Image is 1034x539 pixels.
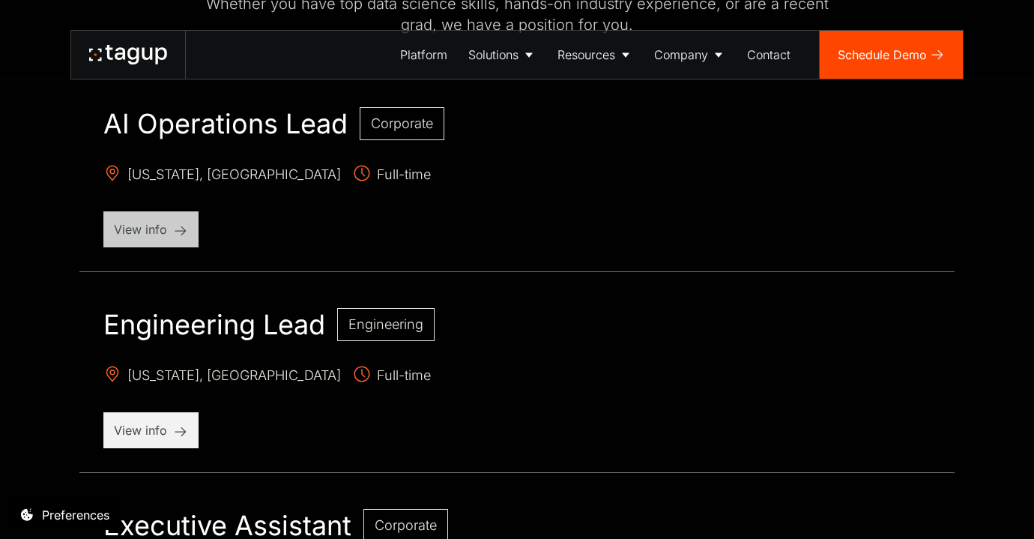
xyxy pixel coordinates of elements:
[820,31,963,79] a: Schedule Demo
[654,46,708,64] div: Company
[103,164,341,187] span: [US_STATE], [GEOGRAPHIC_DATA]
[103,107,348,140] h2: AI Operations Lead
[838,46,927,64] div: Schedule Demo
[353,365,431,388] span: Full-time
[557,46,615,64] div: Resources
[371,115,433,131] span: Corporate
[103,308,325,341] h2: Engineering Lead
[390,31,458,79] a: Platform
[737,31,801,79] a: Contact
[547,31,644,79] a: Resources
[644,31,737,79] a: Company
[114,220,188,238] p: View info
[400,46,447,64] div: Platform
[747,46,790,64] div: Contact
[114,421,188,439] p: View info
[348,316,423,332] span: Engineering
[42,506,109,524] div: Preferences
[458,31,547,79] a: Solutions
[353,164,431,187] span: Full-time
[103,365,341,388] span: [US_STATE], [GEOGRAPHIC_DATA]
[468,46,518,64] div: Solutions
[375,517,437,533] span: Corporate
